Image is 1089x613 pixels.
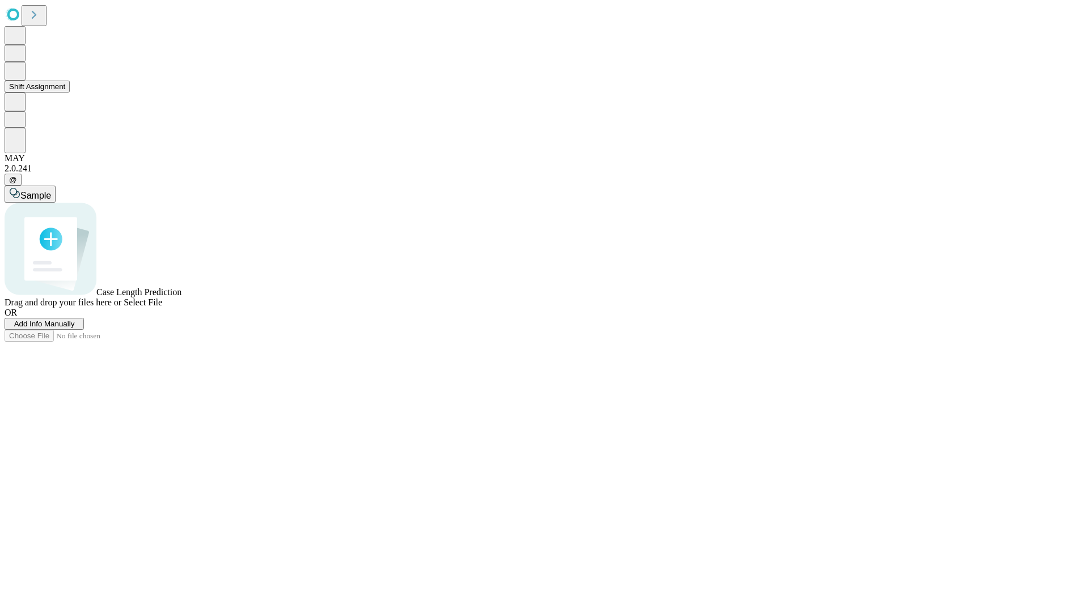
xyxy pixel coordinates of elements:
[5,174,22,186] button: @
[124,297,162,307] span: Select File
[20,191,51,200] span: Sample
[5,153,1084,163] div: MAY
[5,186,56,203] button: Sample
[14,320,75,328] span: Add Info Manually
[5,297,121,307] span: Drag and drop your files here or
[9,175,17,184] span: @
[5,163,1084,174] div: 2.0.241
[5,318,84,330] button: Add Info Manually
[5,81,70,93] button: Shift Assignment
[5,308,17,317] span: OR
[96,287,181,297] span: Case Length Prediction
